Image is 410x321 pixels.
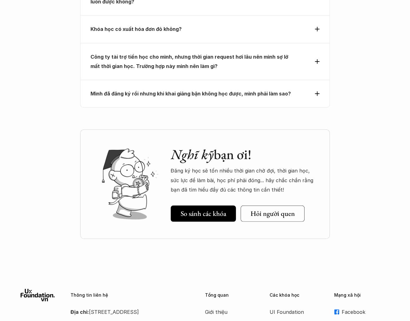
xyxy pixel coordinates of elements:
strong: Khóa học có xuất hóa đơn đỏ không? [90,26,182,32]
p: Facebook [342,307,389,317]
p: Mạng xã hội [334,293,389,298]
h2: bạn ơi! [171,146,317,163]
strong: Công ty tài trợ tiền học cho mình, nhưng thời gian request hơi lâu nên mình sợ lỡ mất thời gian h... [90,54,290,69]
p: Các khóa học [270,293,325,298]
strong: Mình đã đăng ký rồi nhưng khi khai giảng bận không học được, mình phải làm sao? [90,90,291,97]
em: Nghĩ kỹ [171,145,214,163]
h5: Hỏi người quen [251,210,295,218]
a: Hỏi người quen [241,206,305,222]
strong: Địa chỉ: [71,309,89,315]
p: [STREET_ADDRESS] [71,307,189,317]
a: So sánh các khóa [171,206,236,222]
a: Giới thiệu [205,307,255,317]
h5: So sánh các khóa [181,210,226,218]
a: UI Foundation [270,307,320,317]
p: Đăng ký học sẽ tốn nhiều thời gian chờ đợi, thời gian học, sức lực để làm bài, học phí phải đóng.... [171,166,317,194]
p: Thông tin liên hệ [71,293,189,298]
p: Tổng quan [205,293,260,298]
a: Facebook [334,307,389,317]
